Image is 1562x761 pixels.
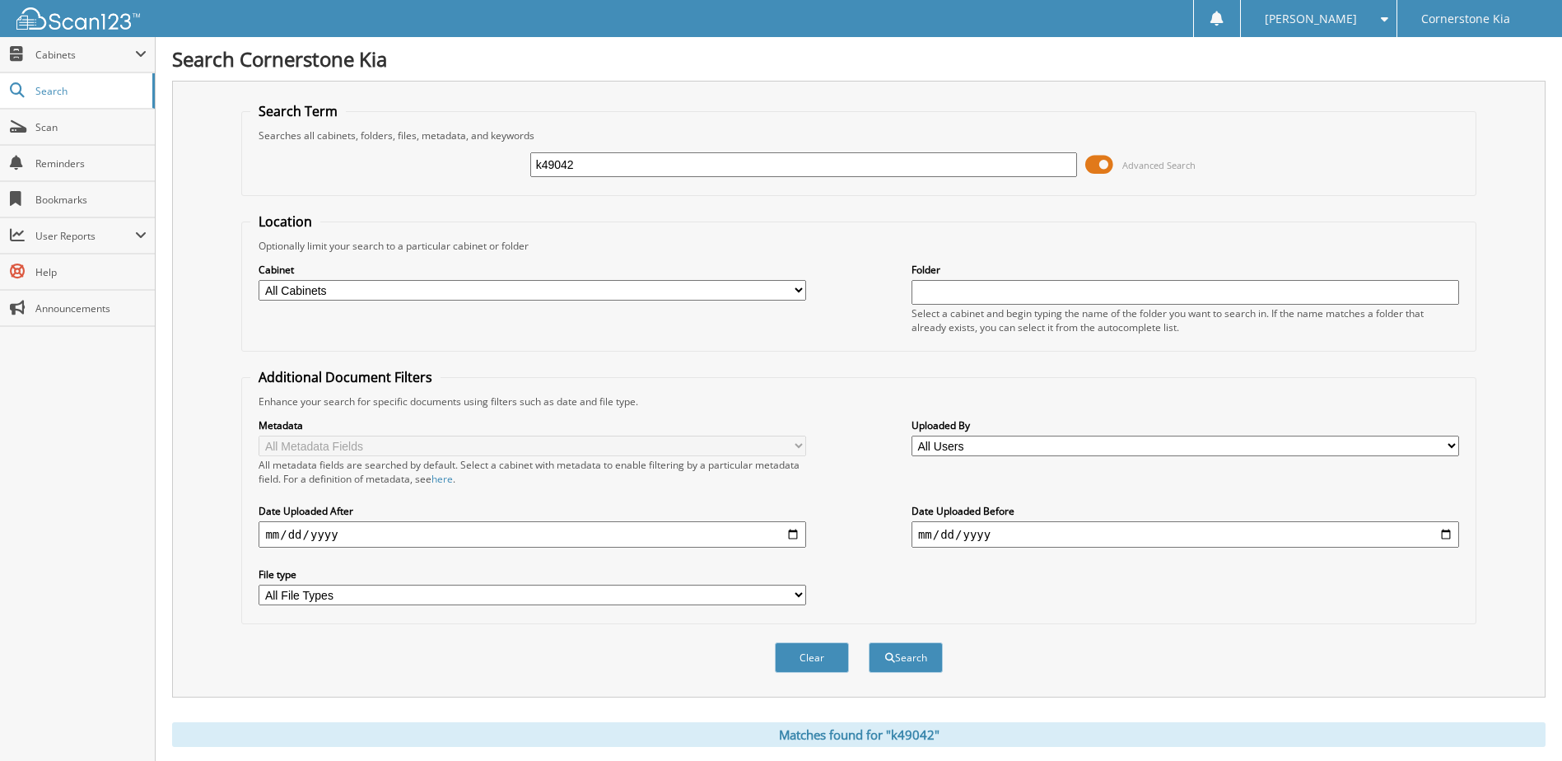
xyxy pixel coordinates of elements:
div: Optionally limit your search to a particular cabinet or folder [250,239,1466,253]
span: Cabinets [35,48,135,62]
div: Select a cabinet and begin typing the name of the folder you want to search in. If the name match... [912,306,1459,334]
label: Date Uploaded After [259,504,806,518]
input: start [259,521,806,548]
legend: Search Term [250,102,346,120]
span: Help [35,265,147,279]
label: Folder [912,263,1459,277]
span: Cornerstone Kia [1421,14,1510,24]
label: Date Uploaded Before [912,504,1459,518]
legend: Location [250,212,320,231]
div: Searches all cabinets, folders, files, metadata, and keywords [250,128,1466,142]
span: Advanced Search [1122,159,1196,171]
label: Uploaded By [912,418,1459,432]
span: Reminders [35,156,147,170]
button: Clear [775,642,849,673]
span: Scan [35,120,147,134]
input: end [912,521,1459,548]
span: Bookmarks [35,193,147,207]
span: [PERSON_NAME] [1265,14,1357,24]
label: Metadata [259,418,806,432]
img: scan123-logo-white.svg [16,7,140,30]
h1: Search Cornerstone Kia [172,45,1546,72]
div: Enhance your search for specific documents using filters such as date and file type. [250,395,1466,409]
span: Announcements [35,301,147,315]
label: File type [259,567,806,581]
span: User Reports [35,229,135,243]
a: here [431,472,453,486]
button: Search [869,642,943,673]
label: Cabinet [259,263,806,277]
legend: Additional Document Filters [250,368,441,386]
span: Search [35,84,144,98]
div: All metadata fields are searched by default. Select a cabinet with metadata to enable filtering b... [259,458,806,486]
div: Matches found for "k49042" [172,722,1546,747]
